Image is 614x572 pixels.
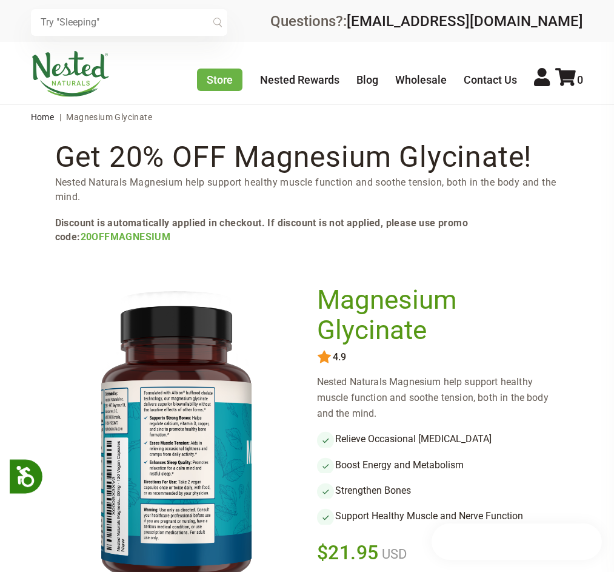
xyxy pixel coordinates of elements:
[317,285,526,345] h1: Magnesium Glycinate
[31,9,227,36] input: Try "Sleeping"
[464,73,517,86] a: Contact Us
[395,73,447,86] a: Wholesale
[317,350,332,365] img: star.svg
[317,539,379,566] span: $21.95
[332,352,346,363] span: 4.9
[577,73,583,86] span: 0
[317,508,559,524] li: Support Healthy Muscle and Nerve Function
[56,112,64,122] span: |
[81,231,171,243] span: 20OFFMAGNESIUM
[432,523,602,560] iframe: Button to open loyalty program pop-up
[317,457,559,473] li: Boost Energy and Metabolism
[260,73,339,86] a: Nested Rewards
[317,374,559,422] div: Nested Naturals Magnesium help support healthy muscle function and soothe tension, both in the bo...
[55,175,559,203] p: Nested Naturals Magnesium help support healthy muscle function and soothe tension, both in the bo...
[379,547,407,562] span: USD
[555,73,583,86] a: 0
[347,13,583,30] a: [EMAIL_ADDRESS][DOMAIN_NAME]
[317,483,559,499] li: Strengthen Bones
[270,14,583,29] div: Questions?:
[197,69,242,91] a: Store
[66,112,152,122] span: Magnesium Glycinate
[55,217,468,243] strong: Discount is automatically applied in checkout. If discount is not applied, please use promo code:
[55,139,559,175] h2: Get 20% OFF Magnesium Glycinate!
[31,51,110,97] img: Nested Naturals
[31,105,584,129] nav: breadcrumbs
[356,73,378,86] a: Blog
[31,112,55,122] a: Home
[317,431,559,447] li: Relieve Occasional [MEDICAL_DATA]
